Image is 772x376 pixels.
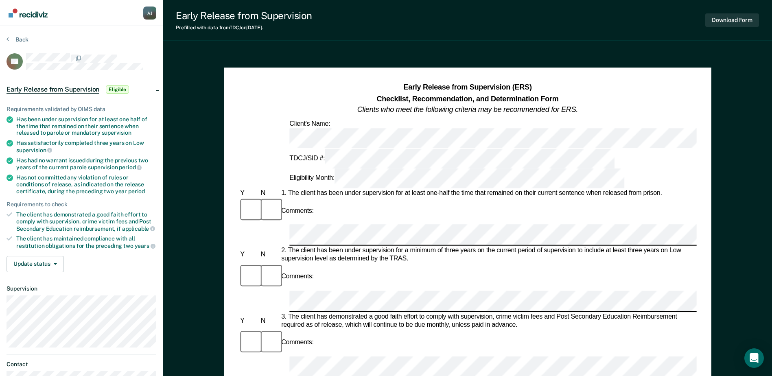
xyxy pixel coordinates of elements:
[280,273,315,281] div: Comments:
[16,147,52,153] span: supervision
[9,9,48,17] img: Recidiviz
[403,83,531,92] strong: Early Release from Supervision (ERS)
[238,189,259,197] div: Y
[16,140,156,153] div: Has satisfactorily completed three years on Low
[128,188,145,195] span: period
[7,201,156,208] div: Requirements to check
[238,251,259,259] div: Y
[135,243,155,249] span: years
[705,13,759,27] button: Download Form
[143,7,156,20] button: Profile dropdown button
[119,164,142,171] span: period
[744,348,764,368] div: Open Intercom Messenger
[16,157,156,171] div: Has had no warrant issued during the previous two years of the current parole supervision
[143,7,156,20] div: A J
[288,149,616,168] div: TDCJ/SID #:
[238,317,259,325] div: Y
[7,36,28,43] button: Back
[288,168,626,188] div: Eligibility Month:
[176,10,312,22] div: Early Release from Supervision
[16,211,156,232] div: The client has demonstrated a good faith effort to comply with supervision, crime victim fees and...
[259,317,279,325] div: N
[259,189,279,197] div: N
[259,251,279,259] div: N
[376,94,558,103] strong: Checklist, Recommendation, and Determination Form
[7,285,156,292] dt: Supervision
[280,313,697,329] div: 3. The client has demonstrated a good faith effort to comply with supervision, crime victim fees ...
[280,207,315,215] div: Comments:
[280,339,315,347] div: Comments:
[357,105,578,114] em: Clients who meet the following criteria may be recommended for ERS.
[102,129,131,136] span: supervision
[122,225,155,232] span: applicable
[176,25,312,31] div: Prefilled with data from TDCJ on [DATE] .
[280,247,697,263] div: 2. The client has been under supervision for a minimum of three years on the current period of su...
[7,106,156,113] div: Requirements validated by OIMS data
[280,189,697,197] div: 1. The client has been under supervision for at least one-half the time that remained on their cu...
[7,256,64,272] button: Update status
[106,85,129,94] span: Eligible
[16,116,156,136] div: Has been under supervision for at least one half of the time that remained on their sentence when...
[7,85,99,94] span: Early Release from Supervision
[7,361,156,368] dt: Contact
[16,174,156,195] div: Has not committed any violation of rules or conditions of release, as indicated on the release ce...
[16,235,156,249] div: The client has maintained compliance with all restitution obligations for the preceding two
